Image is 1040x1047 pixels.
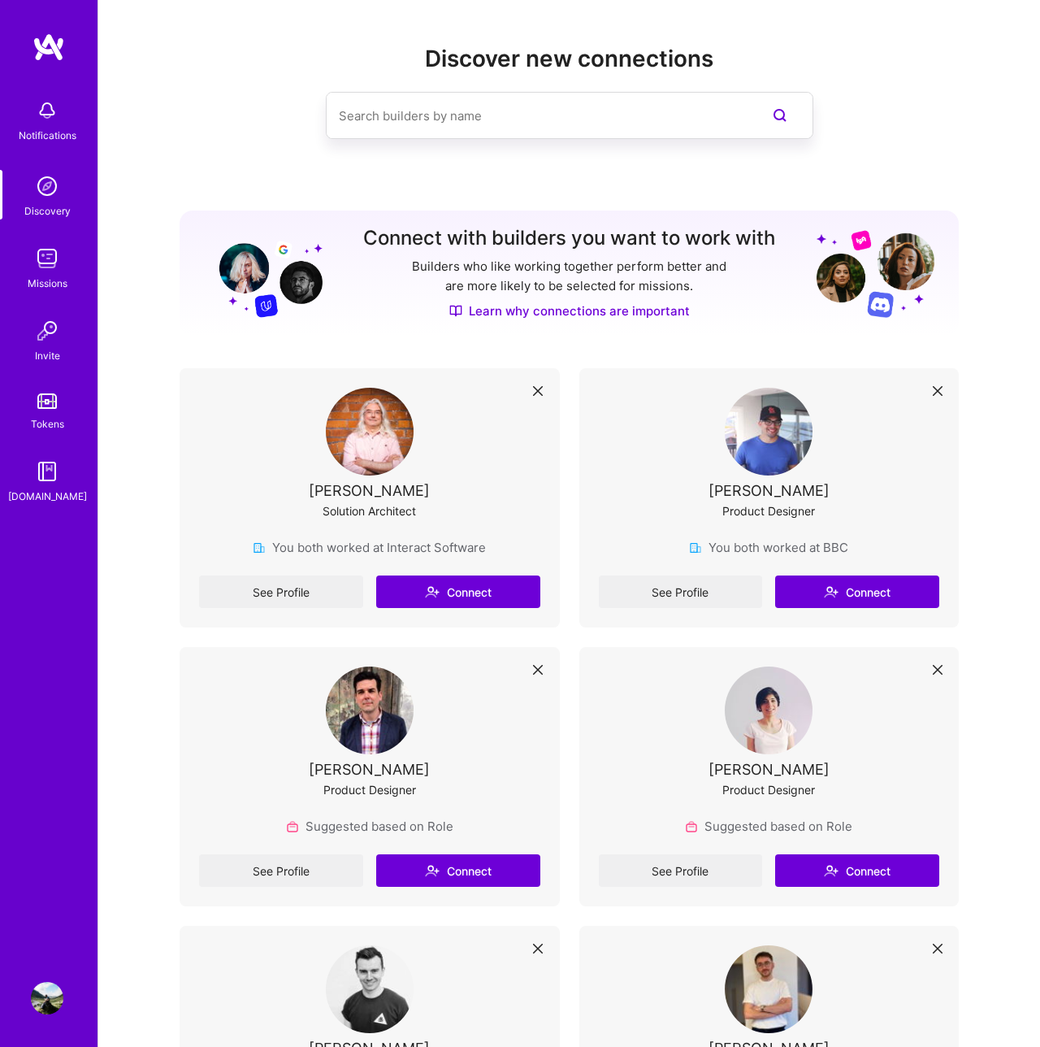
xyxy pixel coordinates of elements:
img: User Avatar [725,945,812,1033]
div: Product Designer [323,781,416,798]
div: Suggested based on Role [286,818,453,835]
img: Invite [31,315,63,347]
img: guide book [31,455,63,488]
button: Connect [376,576,540,608]
div: [DOMAIN_NAME] [8,488,87,505]
img: company icon [253,541,266,554]
img: Role icon [286,820,299,833]
a: See Profile [199,576,363,608]
input: Search builders by name [339,95,735,137]
div: You both worked at BBC [689,539,848,556]
h2: Discover new connections [180,46,959,72]
i: icon Connect [824,584,838,599]
div: [PERSON_NAME] [309,761,430,778]
div: [PERSON_NAME] [708,761,830,778]
img: Discover [449,304,462,318]
div: Tokens [31,415,64,432]
a: User Avatar [27,982,67,1014]
i: icon Close [533,665,543,675]
button: Connect [376,854,540,887]
img: Grow your network [817,229,934,318]
i: icon SearchPurple [770,106,790,125]
img: User Avatar [326,388,414,476]
div: [PERSON_NAME] [309,482,430,499]
img: User Avatar [725,667,812,754]
button: Connect [775,576,939,608]
div: Suggested based on Role [685,818,852,835]
i: icon Connect [824,863,838,878]
img: User Avatar [326,945,414,1033]
img: teamwork [31,242,63,275]
div: Invite [35,347,60,364]
div: Discovery [24,202,71,219]
div: Product Designer [722,781,815,798]
a: Learn why connections are important [449,302,690,319]
i: icon Connect [425,584,440,599]
img: User Avatar [725,388,812,476]
img: company icon [689,541,702,554]
div: Solution Architect [323,502,416,519]
img: discovery [31,170,63,202]
img: Role icon [685,820,698,833]
i: icon Close [533,944,543,954]
i: icon Close [933,386,942,396]
div: Missions [28,275,67,292]
img: bell [31,94,63,127]
div: [PERSON_NAME] [708,482,830,499]
button: Connect [775,854,939,887]
p: Builders who like working together perform better and are more likely to be selected for missions. [409,257,730,296]
a: See Profile [199,854,363,887]
h3: Connect with builders you want to work with [363,227,775,250]
img: User Avatar [326,667,414,754]
i: icon Close [933,665,942,675]
i: icon Close [933,944,942,954]
i: icon Connect [425,863,440,878]
div: Notifications [19,127,76,144]
img: Grow your network [205,228,323,318]
i: icon Close [533,386,543,396]
img: logo [32,33,65,62]
div: Product Designer [722,502,815,519]
a: See Profile [599,854,763,887]
a: See Profile [599,576,763,608]
div: You both worked at Interact Software [253,539,486,556]
img: User Avatar [31,982,63,1014]
img: tokens [37,393,57,409]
